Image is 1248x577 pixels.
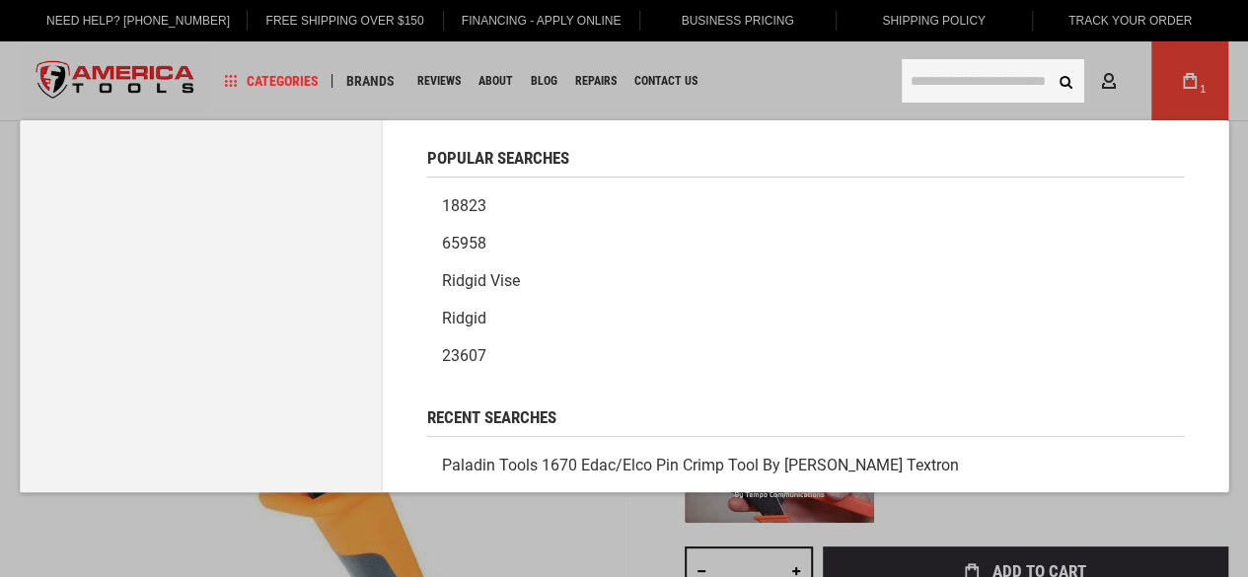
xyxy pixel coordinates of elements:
[337,68,404,95] a: Brands
[224,74,319,88] span: Categories
[427,187,1185,225] a: 18823
[427,337,1185,375] a: 23607
[346,74,395,88] span: Brands
[427,300,1185,337] a: Ridgid
[215,68,328,95] a: Categories
[1047,62,1084,100] button: Search
[427,447,1185,484] a: paladin tools 1670 edac/elco pin crimp tool by [PERSON_NAME] textron
[427,150,569,167] span: Popular Searches
[427,409,556,426] span: Recent Searches
[427,225,1185,262] a: 65958
[427,262,1185,300] a: Ridgid vise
